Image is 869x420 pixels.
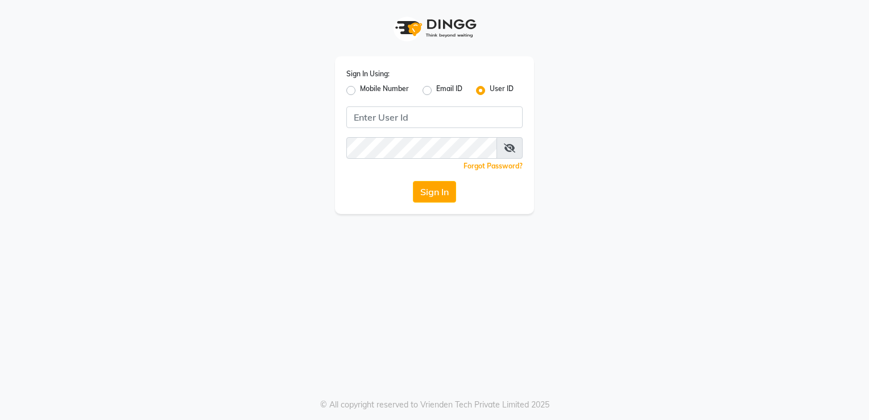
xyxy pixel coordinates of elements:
[360,84,409,97] label: Mobile Number
[346,106,523,128] input: Username
[490,84,514,97] label: User ID
[464,162,523,170] a: Forgot Password?
[436,84,462,97] label: Email ID
[346,69,390,79] label: Sign In Using:
[389,11,480,45] img: logo1.svg
[413,181,456,203] button: Sign In
[346,137,497,159] input: Username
